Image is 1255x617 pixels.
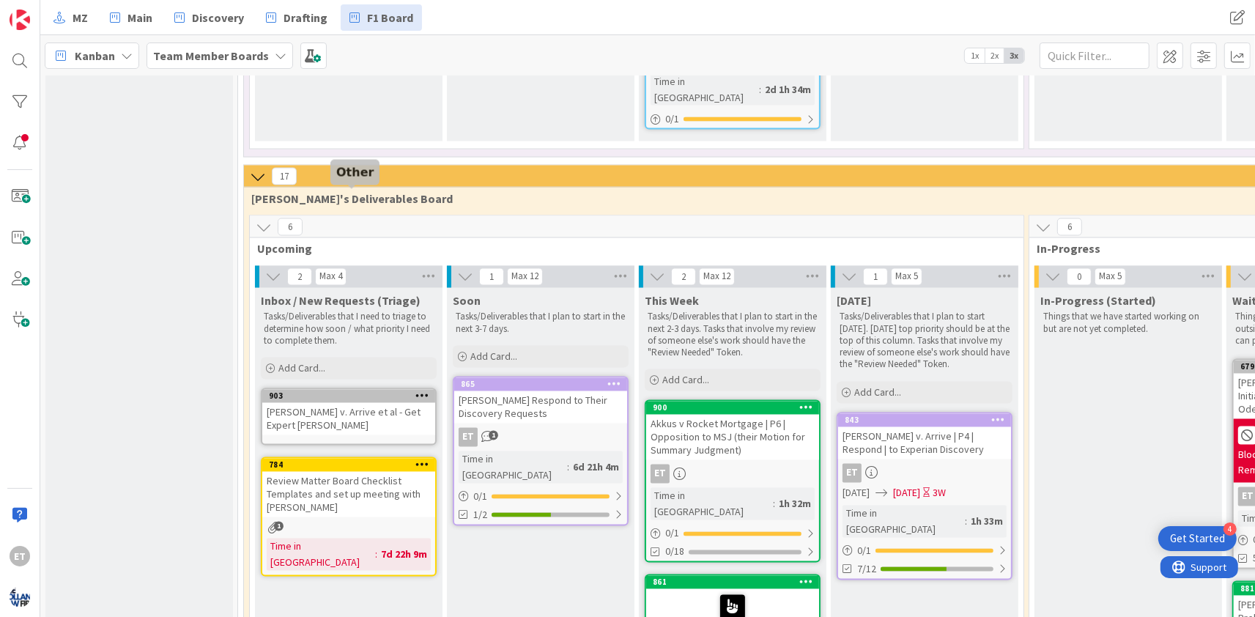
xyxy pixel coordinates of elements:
[456,311,626,336] p: Tasks/Deliverables that I plan to start in the next 3-7 days.
[1170,531,1225,546] div: Get Started
[838,414,1011,459] div: 843[PERSON_NAME] v. Arrive | P4 | Respond | to Experian Discovery
[367,9,413,26] span: F1 Board
[454,378,627,424] div: 865[PERSON_NAME] Respond to Their Discovery Requests
[267,539,375,571] div: Time in [GEOGRAPHIC_DATA]
[863,268,888,286] span: 1
[377,547,431,563] div: 7d 22h 9m
[646,402,819,460] div: 900Akkus v Rocket Mortgage | P6 | Opposition to MSJ (their Motion for Summary Judgment)
[567,459,569,476] span: :
[473,508,487,523] span: 1/2
[287,268,312,286] span: 2
[375,547,377,563] span: :
[127,9,152,26] span: Main
[489,431,498,440] span: 1
[840,311,1010,371] p: Tasks/Deliverables that I plan to start [DATE]. [DATE] top priority should be at the top of this ...
[319,273,342,281] div: Max 4
[857,562,876,577] span: 7/12
[671,268,696,286] span: 2
[843,506,965,538] div: Time in [GEOGRAPHIC_DATA]
[454,378,627,391] div: 865
[933,486,946,501] div: 3W
[838,414,1011,427] div: 843
[454,428,627,447] div: ET
[262,403,435,435] div: [PERSON_NAME] v. Arrive et al - Get Expert [PERSON_NAME]
[1043,311,1213,336] p: Things that we have started working on but are not yet completed.
[646,110,819,128] div: 0/1
[665,111,679,127] span: 0 / 1
[646,465,819,484] div: ET
[459,428,478,447] div: ET
[651,73,759,106] div: Time in [GEOGRAPHIC_DATA]
[10,10,30,30] img: Visit kanbanzone.com
[653,577,819,588] div: 861
[459,451,567,484] div: Time in [GEOGRAPHIC_DATA]
[10,546,30,566] div: ET
[967,514,1007,530] div: 1h 33m
[470,350,517,363] span: Add Card...
[838,542,1011,561] div: 0/1
[262,459,435,517] div: 784Review Matter Board Checklist Templates and set up meeting with [PERSON_NAME]
[284,9,327,26] span: Drafting
[1040,43,1150,69] input: Quick Filter...
[838,464,1011,483] div: ET
[965,514,967,530] span: :
[646,402,819,415] div: 900
[1067,268,1092,286] span: 0
[854,386,901,399] span: Add Card...
[272,168,297,185] span: 17
[648,311,818,359] p: Tasks/Deliverables that I plan to start in the next 2-3 days. Tasks that involve my review of som...
[261,294,421,308] span: Inbox / New Requests (Triage)
[1040,294,1156,308] span: In-Progress (Started)
[857,544,871,559] span: 0 / 1
[985,48,1004,63] span: 2x
[269,391,435,402] div: 903
[837,294,871,308] span: Today
[1158,526,1237,551] div: Open Get Started checklist, remaining modules: 4
[703,273,730,281] div: Max 12
[1223,522,1237,536] div: 4
[453,294,481,308] span: Soon
[645,294,699,308] span: This Week
[262,459,435,472] div: 784
[262,472,435,517] div: Review Matter Board Checklist Templates and set up meeting with [PERSON_NAME]
[101,4,161,31] a: Main
[257,4,336,31] a: Drafting
[278,362,325,375] span: Add Card...
[665,544,684,560] span: 0/18
[73,9,88,26] span: MZ
[775,496,815,512] div: 1h 32m
[893,486,920,501] span: [DATE]
[651,465,670,484] div: ET
[454,488,627,506] div: 0/1
[461,380,627,390] div: 865
[662,374,709,387] span: Add Card...
[10,587,30,607] img: avatar
[838,427,1011,459] div: [PERSON_NAME] v. Arrive | P4 | Respond | to Experian Discovery
[845,415,1011,426] div: 843
[31,2,67,20] span: Support
[262,390,435,435] div: 903[PERSON_NAME] v. Arrive et al - Get Expert [PERSON_NAME]
[1099,273,1122,281] div: Max 5
[479,268,504,286] span: 1
[336,165,374,179] h5: Other
[843,464,862,483] div: ET
[653,403,819,413] div: 900
[274,522,284,531] span: 1
[759,81,761,97] span: :
[761,81,815,97] div: 2d 1h 34m
[166,4,253,31] a: Discovery
[569,459,623,476] div: 6d 21h 4m
[192,9,244,26] span: Discovery
[511,273,538,281] div: Max 12
[278,218,303,236] span: 6
[646,415,819,460] div: Akkus v Rocket Mortgage | P6 | Opposition to MSJ (their Motion for Summary Judgment)
[665,526,679,542] span: 0 / 1
[269,460,435,470] div: 784
[651,488,773,520] div: Time in [GEOGRAPHIC_DATA]
[454,391,627,424] div: [PERSON_NAME] Respond to Their Discovery Requests
[1057,218,1082,236] span: 6
[1004,48,1024,63] span: 3x
[965,48,985,63] span: 1x
[153,48,269,63] b: Team Member Boards
[773,496,775,512] span: :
